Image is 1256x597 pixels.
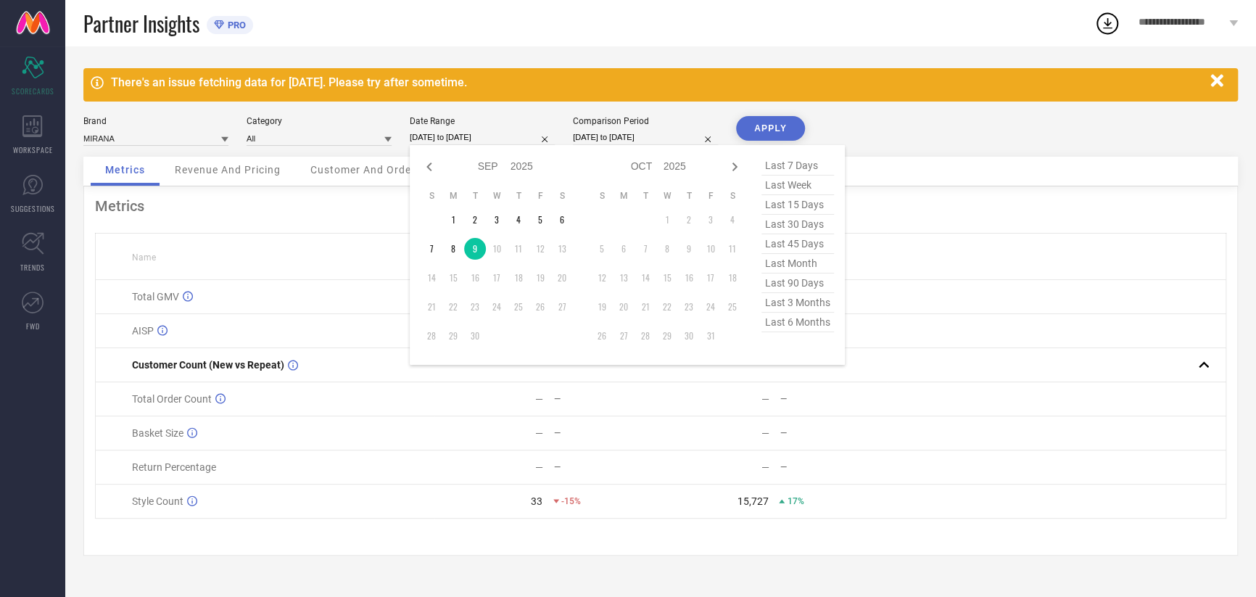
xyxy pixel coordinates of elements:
[442,325,464,347] td: Mon Sep 29 2025
[700,325,722,347] td: Fri Oct 31 2025
[13,144,53,155] span: WORKSPACE
[780,428,885,438] div: —
[486,296,508,318] td: Wed Sep 24 2025
[421,190,442,202] th: Sunday
[508,296,529,318] td: Thu Sep 25 2025
[678,209,700,231] td: Thu Oct 02 2025
[761,195,834,215] span: last 15 days
[656,238,678,260] td: Wed Oct 08 2025
[780,394,885,404] div: —
[1094,10,1120,36] div: Open download list
[722,238,743,260] td: Sat Oct 11 2025
[486,267,508,289] td: Wed Sep 17 2025
[678,325,700,347] td: Thu Oct 30 2025
[442,190,464,202] th: Monday
[613,267,635,289] td: Mon Oct 13 2025
[761,234,834,254] span: last 45 days
[761,254,834,273] span: last month
[700,209,722,231] td: Fri Oct 03 2025
[722,296,743,318] td: Sat Oct 25 2025
[175,164,281,176] span: Revenue And Pricing
[529,209,551,231] td: Fri Sep 05 2025
[508,267,529,289] td: Thu Sep 18 2025
[761,393,769,405] div: —
[573,130,718,145] input: Select comparison period
[421,267,442,289] td: Sun Sep 14 2025
[613,296,635,318] td: Mon Oct 20 2025
[486,238,508,260] td: Wed Sep 10 2025
[573,116,718,126] div: Comparison Period
[700,296,722,318] td: Fri Oct 24 2025
[132,325,154,337] span: AISP
[761,215,834,234] span: last 30 days
[410,130,555,145] input: Select date range
[700,238,722,260] td: Fri Oct 10 2025
[613,325,635,347] td: Mon Oct 27 2025
[535,393,543,405] div: —
[554,394,660,404] div: —
[410,116,555,126] div: Date Range
[508,209,529,231] td: Thu Sep 04 2025
[442,209,464,231] td: Mon Sep 01 2025
[464,296,486,318] td: Tue Sep 23 2025
[787,496,803,506] span: 17%
[508,238,529,260] td: Thu Sep 11 2025
[132,359,284,371] span: Customer Count (New vs Repeat)
[591,325,613,347] td: Sun Oct 26 2025
[551,296,573,318] td: Sat Sep 27 2025
[11,203,55,214] span: SUGGESTIONS
[722,190,743,202] th: Saturday
[551,190,573,202] th: Saturday
[224,20,246,30] span: PRO
[12,86,54,96] span: SCORECARDS
[132,495,183,507] span: Style Count
[421,325,442,347] td: Sun Sep 28 2025
[561,496,581,506] span: -15%
[554,428,660,438] div: —
[464,325,486,347] td: Tue Sep 30 2025
[464,267,486,289] td: Tue Sep 16 2025
[761,293,834,313] span: last 3 months
[761,273,834,293] span: last 90 days
[780,462,885,472] div: —
[635,296,656,318] td: Tue Oct 21 2025
[656,296,678,318] td: Wed Oct 22 2025
[591,296,613,318] td: Sun Oct 19 2025
[761,313,834,332] span: last 6 months
[247,116,392,126] div: Category
[591,190,613,202] th: Sunday
[83,116,228,126] div: Brand
[656,267,678,289] td: Wed Oct 15 2025
[508,190,529,202] th: Thursday
[83,9,199,38] span: Partner Insights
[722,209,743,231] td: Sat Oct 04 2025
[700,267,722,289] td: Fri Oct 17 2025
[551,267,573,289] td: Sat Sep 20 2025
[421,296,442,318] td: Sun Sep 21 2025
[551,209,573,231] td: Sat Sep 06 2025
[554,462,660,472] div: —
[591,238,613,260] td: Sun Oct 05 2025
[726,158,743,176] div: Next month
[421,158,438,176] div: Previous month
[656,209,678,231] td: Wed Oct 01 2025
[635,238,656,260] td: Tue Oct 07 2025
[678,238,700,260] td: Thu Oct 09 2025
[678,190,700,202] th: Thursday
[442,267,464,289] td: Mon Sep 15 2025
[551,238,573,260] td: Sat Sep 13 2025
[736,116,805,141] button: APPLY
[26,321,40,332] span: FWD
[613,190,635,202] th: Monday
[132,461,216,473] span: Return Percentage
[529,190,551,202] th: Friday
[761,156,834,176] span: last 7 days
[535,427,543,439] div: —
[635,325,656,347] td: Tue Oct 28 2025
[529,267,551,289] td: Fri Sep 19 2025
[700,190,722,202] th: Friday
[95,197,1226,215] div: Metrics
[761,176,834,195] span: last week
[535,461,543,473] div: —
[464,238,486,260] td: Tue Sep 09 2025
